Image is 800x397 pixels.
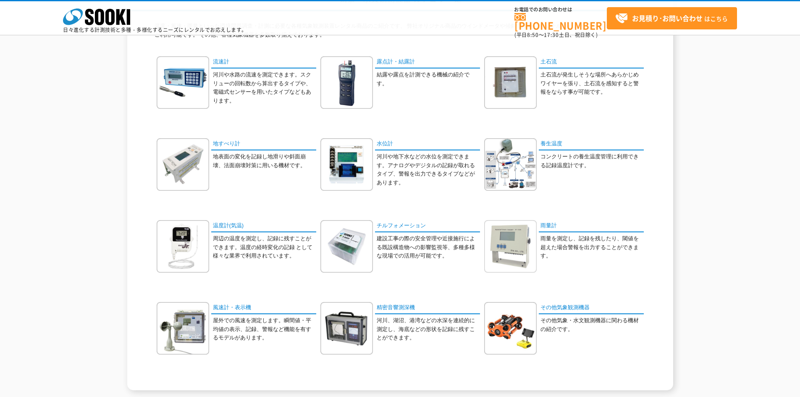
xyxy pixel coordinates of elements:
[320,138,373,191] img: 水位計
[632,13,703,23] strong: お見積り･お問い合わせ
[320,56,373,109] img: 露点計・結露計
[527,31,539,39] span: 8:50
[157,220,209,273] img: 温度計(気温)
[540,316,644,334] p: その他気象・水文観測機器に関わる機材の紹介です。
[375,138,480,150] a: 水位計
[213,316,316,342] p: 屋外での風速を測定します。瞬間値・平均値の表示、記録、警報など機能を有するモデルがあります。
[544,31,559,39] span: 17:30
[213,152,316,170] p: 地表面の変化を記録し地滑りや斜面崩壊、法面崩壊対策に用いる機材です。
[540,234,644,260] p: 雨量を測定し、記録を残したり、閾値を超えた場合警報を出力することができます。
[514,13,607,30] a: [PHONE_NUMBER]
[213,234,316,260] p: 周辺の温度を測定し、記録に残すことができます。温度の経時変化の記録 として様々な業界で利用されています。
[211,56,316,68] a: 流速計
[211,302,316,314] a: 風速計・表示機
[157,56,209,109] img: 流速計
[539,302,644,314] a: その他気象観測機器
[484,220,537,273] img: 雨量計
[540,152,644,170] p: コンクリートの養生温度管理に利用できる記録温度計です。
[320,302,373,355] img: 精密音響測深機
[375,56,480,68] a: 露点計・結露計
[157,302,209,355] img: 風速計・表示機
[539,138,644,150] a: 養生温度
[63,27,247,32] p: 日々進化する計測技術と多種・多様化するニーズにレンタルでお応えします。
[211,138,316,150] a: 地すべり計
[157,138,209,191] img: 地すべり計
[211,220,316,232] a: 温度計(気温)
[377,316,480,342] p: 河川、湖沼、港湾などの水深を連続的に測定し、海底などの形状を記録に残すことができます。
[484,302,537,355] img: その他気象観測機器
[377,152,480,187] p: 河川や地下水などの水位を測定できます。アナログやデジタルの記録が取れるタイプ、警報を出力できるタイプなどがあります。
[377,234,480,260] p: 建設工事の際の安全管理や近接施行による既設構造物への影響監視等、多種多様な現場での活用が可能です。
[375,302,480,314] a: 精密音響測深機
[484,138,537,191] img: 養生温度
[375,220,480,232] a: チルフォメーション
[213,71,316,105] p: 河川や水路の流速を測定できます。スクリューの回転数から算出するタイプや、電磁式センサーを用いたタイプなどもあります。
[615,12,728,25] span: はこちら
[540,71,644,97] p: 土石流が発生しそうな場所へあらかじめワイヤーを張り、土石流を感知すると警報をならす事が可能です。
[514,31,598,39] span: (平日 ～ 土日、祝日除く)
[514,7,607,12] span: お電話でのお問い合わせは
[320,220,373,273] img: チルフォメーション
[607,7,737,29] a: お見積り･お問い合わせはこちら
[539,56,644,68] a: 土石流
[377,71,480,88] p: 結露や露点を計測できる機械の紹介です。
[484,56,537,109] img: 土石流
[539,220,644,232] a: 雨量計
